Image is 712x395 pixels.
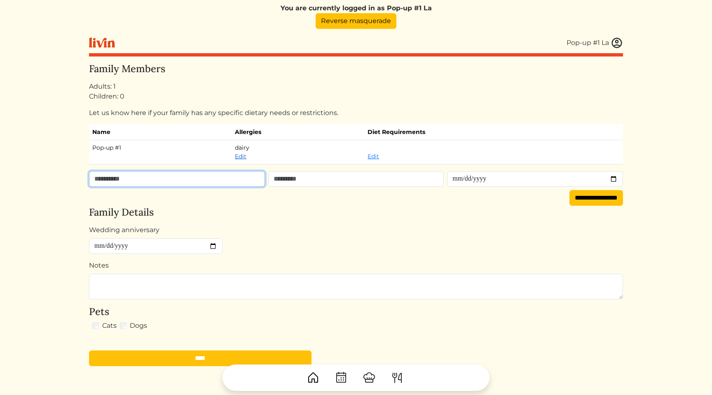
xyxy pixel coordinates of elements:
[368,153,379,160] a: Edit
[89,225,159,235] label: Wedding anniversary
[232,125,364,140] th: Allergies
[89,92,623,101] div: Children: 0
[130,321,147,331] label: Dogs
[89,140,232,164] td: Pop-up #1
[307,371,320,384] img: House-9bf13187bcbb5817f509fe5e7408150f90897510c4275e13d0d5fca38e0b5951.svg
[102,321,117,331] label: Cats
[335,371,348,384] img: CalendarDots-5bcf9d9080389f2a281d69619e1c85352834be518fbc73d9501aef674afc0d57.svg
[89,261,109,270] label: Notes
[235,153,246,160] a: Edit
[89,207,623,219] h4: Family Details
[316,13,396,29] a: Reverse masquerade
[391,371,404,384] img: ForkKnife-55491504ffdb50bab0c1e09e7649658475375261d09fd45db06cec23bce548bf.svg
[89,306,623,318] h4: Pets
[611,37,623,49] img: user_account-e6e16d2ec92f44fc35f99ef0dc9cddf60790bfa021a6ecb1c896eb5d2907b31c.svg
[567,38,609,48] div: Pop-up #1 La
[89,38,115,48] img: livin-logo-a0d97d1a881af30f6274990eb6222085a2533c92bbd1e4f22c21b4f0d0e3210c.svg
[89,63,623,75] h4: Family Members
[89,108,623,118] p: Let us know here if your family has any specific dietary needs or restrictions.
[89,82,623,92] div: Adults: 1
[363,371,376,384] img: ChefHat-a374fb509e4f37eb0702ca99f5f64f3b6956810f32a249b33092029f8484b388.svg
[89,125,232,140] th: Name
[232,140,364,164] td: dairy
[364,125,623,140] th: Diet Requirements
